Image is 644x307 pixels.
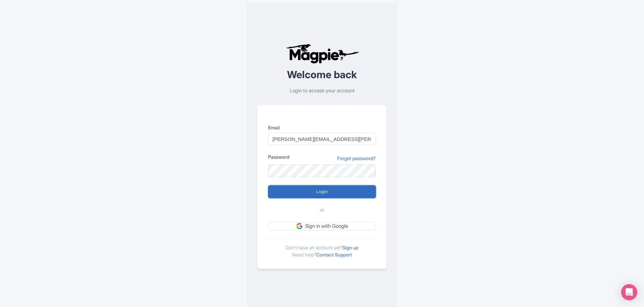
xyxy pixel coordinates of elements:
[284,43,360,64] img: logo-ab69f6fb50320c5b225c76a69d11143b.png
[268,222,376,231] a: Sign in with Google
[621,284,637,300] div: Open Intercom Messenger
[257,69,387,80] h2: Welcome back
[268,132,376,145] input: you@example.com
[296,223,302,229] img: google.svg
[268,124,376,131] label: Email
[268,238,376,258] div: Don't have an account yet? Need help?
[257,87,387,95] p: Login to access your account
[268,153,289,160] label: Password
[316,252,352,257] a: Contact Support
[343,245,358,250] a: Sign up
[320,206,324,214] span: or
[337,155,376,162] a: Forgot password?
[268,185,376,198] input: Login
